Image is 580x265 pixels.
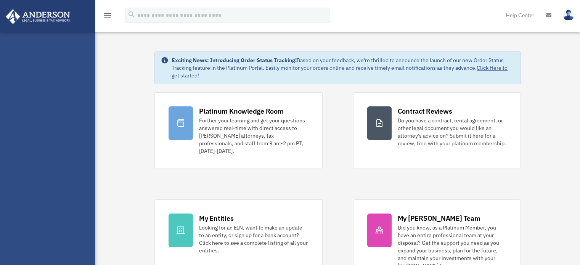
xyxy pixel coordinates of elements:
div: Platinum Knowledge Room [199,106,284,116]
a: Click Here to get started! [172,64,508,79]
div: Based on your feedback, we're thrilled to announce the launch of our new Order Status Tracking fe... [172,56,514,79]
strong: Exciting News: Introducing Order Status Tracking! [172,57,297,64]
i: menu [103,11,112,20]
a: menu [103,13,112,20]
div: My Entities [199,214,233,223]
a: Platinum Knowledge Room Further your learning and get your questions answered real-time with dire... [154,92,322,169]
div: Further your learning and get your questions answered real-time with direct access to [PERSON_NAM... [199,117,308,155]
div: My [PERSON_NAME] Team [398,214,480,223]
div: Looking for an EIN, want to make an update to an entity, or sign up for a bank account? Click her... [199,224,308,254]
a: Contract Reviews Do you have a contract, rental agreement, or other legal document you would like... [353,92,521,169]
div: Contract Reviews [398,106,452,116]
img: Anderson Advisors Platinum Portal [3,9,72,24]
div: Do you have a contract, rental agreement, or other legal document you would like an attorney's ad... [398,117,507,147]
i: search [127,10,136,19]
img: User Pic [563,10,574,21]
